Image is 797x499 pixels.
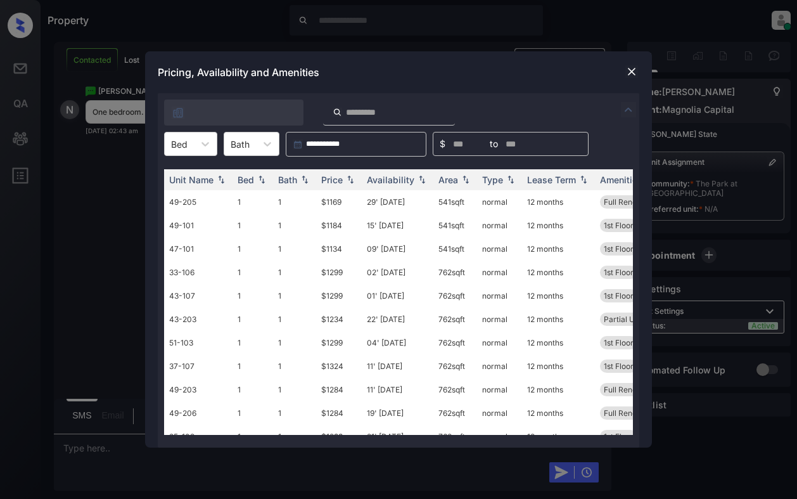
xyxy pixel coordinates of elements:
div: Type [482,174,503,185]
td: 1 [273,214,316,237]
td: $1299 [316,331,362,354]
td: 541 sqft [433,190,477,214]
img: icon-zuma [333,107,342,118]
td: 12 months [522,401,595,425]
td: 1 [273,401,316,425]
td: 12 months [522,237,595,261]
img: sorting [255,176,268,185]
td: $1134 [316,237,362,261]
td: 762 sqft [433,331,477,354]
span: 1st Floor [604,291,634,301]
td: $1299 [316,261,362,284]
td: 51-103 [164,331,233,354]
td: 1 [273,308,316,331]
span: to [490,137,498,151]
td: $1299 [316,425,362,448]
td: 762 sqft [433,308,477,331]
td: 43-107 [164,284,233,308]
td: 762 sqft [433,401,477,425]
td: 762 sqft [433,261,477,284]
img: sorting [504,176,517,185]
td: 1 [233,237,273,261]
img: sorting [344,176,357,185]
td: normal [477,401,522,425]
td: 1 [233,190,273,214]
td: 1 [233,425,273,448]
td: 1 [233,354,273,378]
td: $1184 [316,214,362,237]
td: 12 months [522,261,595,284]
td: 09' [DATE] [362,237,433,261]
td: 1 [233,214,273,237]
td: 19' [DATE] [362,401,433,425]
span: 1st Floor [604,244,634,254]
img: sorting [298,176,311,185]
td: 1 [273,354,316,378]
span: Full Renovation [604,197,659,207]
td: 1 [273,378,316,401]
td: normal [477,354,522,378]
td: 541 sqft [433,237,477,261]
span: 1st Floor [604,268,634,277]
td: 02' [DATE] [362,261,433,284]
td: normal [477,284,522,308]
div: Bed [238,174,254,185]
td: 1 [233,401,273,425]
div: Availability [367,174,414,185]
td: 47-101 [164,237,233,261]
div: Bath [278,174,297,185]
td: 15' [DATE] [362,214,433,237]
img: sorting [577,176,590,185]
td: $1234 [316,308,362,331]
td: 12 months [522,214,595,237]
td: 11' [DATE] [362,354,433,378]
span: Partial Upgrade... [604,314,666,324]
span: $ [440,137,445,151]
td: 04' [DATE] [362,331,433,354]
td: $1169 [316,190,362,214]
td: 1 [233,378,273,401]
td: 1 [273,331,316,354]
td: $1324 [316,354,362,378]
td: 12 months [522,308,595,331]
div: Unit Name [169,174,214,185]
td: 12 months [522,331,595,354]
td: 541 sqft [433,214,477,237]
td: normal [477,261,522,284]
td: 49-206 [164,401,233,425]
td: 1 [273,261,316,284]
td: normal [477,425,522,448]
td: normal [477,308,522,331]
td: 1 [233,308,273,331]
td: 22' [DATE] [362,308,433,331]
td: 1 [233,284,273,308]
td: $1284 [316,378,362,401]
td: 12 months [522,425,595,448]
td: $1284 [316,401,362,425]
td: 21' [DATE] [362,425,433,448]
span: 1st Floor [604,432,634,441]
div: Amenities [600,174,642,185]
td: 01' [DATE] [362,284,433,308]
td: 1 [273,425,316,448]
td: normal [477,237,522,261]
td: 1 [233,261,273,284]
td: 12 months [522,378,595,401]
td: 1 [233,331,273,354]
td: 12 months [522,354,595,378]
td: 33-106 [164,261,233,284]
img: close [625,65,638,78]
img: icon-zuma [621,102,636,117]
td: 12 months [522,190,595,214]
td: 1 [273,284,316,308]
td: 1 [273,237,316,261]
span: 1st Floor [604,338,634,347]
td: 762 sqft [433,284,477,308]
td: 49-205 [164,190,233,214]
div: Pricing, Availability and Amenities [145,51,652,93]
div: Area [438,174,458,185]
td: normal [477,190,522,214]
td: 762 sqft [433,425,477,448]
img: icon-zuma [172,107,184,119]
span: Full Renovation [604,408,659,418]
